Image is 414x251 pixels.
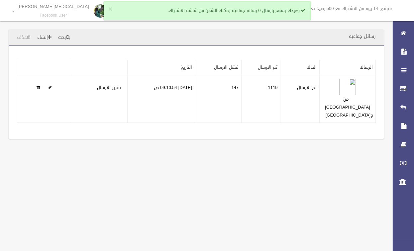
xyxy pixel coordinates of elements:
[18,4,89,9] p: [MEDICAL_DATA][PERSON_NAME]
[339,83,356,92] a: Edit
[181,63,192,71] a: التاريخ
[325,95,373,119] a: من [GEOGRAPHIC_DATA] و[GEOGRAPHIC_DATA]
[297,84,317,92] label: تم الارسال
[242,75,280,123] td: 1119
[339,79,356,95] img: 638941289435544775.mp4
[341,30,384,43] header: رسائل جماعيه
[104,1,311,20] div: رصيدك يسمح بارسال 0 رساله جماعيه يمكنك الشحن من شاشه الاشتراك.
[55,32,73,44] a: بحث
[97,83,121,92] a: تقرير الارسال
[35,32,54,44] a: إنشاء
[195,75,241,123] td: 147
[18,13,89,18] small: Facebook User
[258,63,277,71] a: تم الارسال
[127,75,195,123] td: [DATE] 09:10:54 ص
[319,60,375,75] th: الرساله
[48,83,52,92] a: Edit
[109,6,112,13] button: ×
[280,60,319,75] th: الحاله
[214,63,239,71] a: فشل الارسال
